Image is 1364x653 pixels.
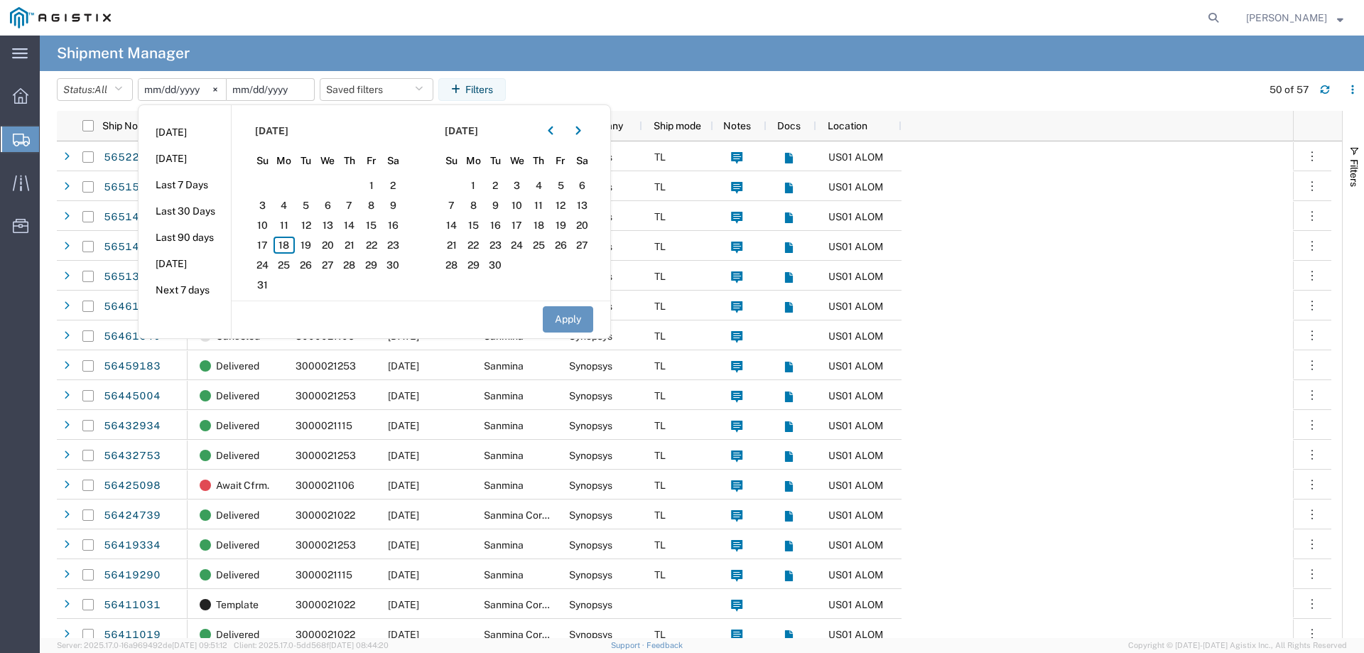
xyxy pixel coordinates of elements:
span: 3 [506,177,528,194]
span: 31 [251,276,274,293]
a: 56411031 [103,594,161,617]
span: 7 [441,197,463,214]
span: 11 [274,217,296,234]
span: 9 [485,197,507,214]
span: 29 [360,257,382,274]
span: Sanmina [484,569,524,581]
span: 16 [382,217,404,234]
span: Delivered [216,500,259,530]
span: 08/08/2025 [388,390,419,401]
a: 56411019 [103,624,161,647]
span: Ship No. [102,120,140,131]
span: 17 [506,217,528,234]
span: Await Cfrm. [216,470,269,500]
span: Sanmina [484,360,524,372]
span: 3000021253 [296,360,356,372]
span: 14 [441,217,463,234]
span: 22 [462,237,485,254]
span: 3000021106 [296,480,354,491]
span: US01 ALOM [828,241,883,252]
span: US01 ALOM [828,629,883,640]
span: 08/07/2025 [388,480,419,491]
span: 2 [485,177,507,194]
span: Sanmina [484,450,524,461]
span: 7 [339,197,361,214]
span: 26 [550,237,572,254]
a: 56522022 [103,146,161,169]
span: Delivered [216,411,259,441]
span: US01 ALOM [828,420,883,431]
span: Ship mode [654,120,701,131]
a: Feedback [646,641,683,649]
span: 30 [485,257,507,274]
span: TL [654,480,666,491]
span: TL [654,211,666,222]
span: Fr [360,153,382,168]
span: 14 [339,217,361,234]
span: 6 [317,197,339,214]
span: Th [339,153,361,168]
li: Last 7 Days [139,172,231,198]
span: 26 [295,257,317,274]
span: Su [251,153,274,168]
span: 3000021022 [296,509,355,521]
a: Support [611,641,646,649]
li: Last 30 Days [139,198,231,225]
span: Joseph Guzman [1246,10,1327,26]
span: [DATE] 08:44:20 [329,641,389,649]
li: [DATE] [139,119,231,146]
span: US01 ALOM [828,390,883,401]
span: 17 [251,237,274,254]
li: Next 7 days [139,277,231,303]
a: 56515351 [103,176,161,199]
span: 28 [339,257,361,274]
span: 13 [571,197,593,214]
span: Client: 2025.17.0-5dd568f [234,641,389,649]
span: Copyright © [DATE]-[DATE] Agistix Inc., All Rights Reserved [1128,639,1347,652]
span: 4 [274,197,296,214]
span: US01 ALOM [828,151,883,163]
span: Fr [550,153,572,168]
span: 21 [339,237,361,254]
span: Th [528,153,550,168]
a: 56514158 [103,236,161,259]
span: Sa [382,153,404,168]
span: 3 [251,197,274,214]
span: 24 [251,257,274,274]
span: Filters [1348,159,1360,187]
span: 12 [550,197,572,214]
span: Docs [777,120,801,131]
span: 12 [295,217,317,234]
a: 56424739 [103,504,161,527]
span: Mo [462,153,485,168]
span: US01 ALOM [828,569,883,581]
span: 16 [485,217,507,234]
span: 08/06/2025 [388,599,419,610]
button: Filters [438,78,506,101]
li: [DATE] [139,146,231,172]
img: logo [10,7,111,28]
span: 19 [295,237,317,254]
span: Synopsys [569,509,612,521]
a: 56425098 [103,475,161,497]
span: Mo [274,153,296,168]
span: 20 [571,217,593,234]
span: 27 [571,237,593,254]
span: US01 ALOM [828,450,883,461]
span: Sa [571,153,593,168]
span: US01 ALOM [828,360,883,372]
input: Not set [139,79,226,100]
span: TL [654,509,666,521]
button: Status:All [57,78,133,101]
span: 21 [441,237,463,254]
span: Server: 2025.17.0-16a969492de [57,641,227,649]
span: Notes [723,120,751,131]
span: US01 ALOM [828,271,883,282]
button: Apply [543,306,593,333]
span: Synopsys [569,629,612,640]
span: 08/11/2025 [388,360,419,372]
span: 3000021253 [296,390,356,401]
span: US01 ALOM [828,480,883,491]
span: [DATE] [445,124,478,139]
span: Sanmina Corporation [484,599,580,610]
